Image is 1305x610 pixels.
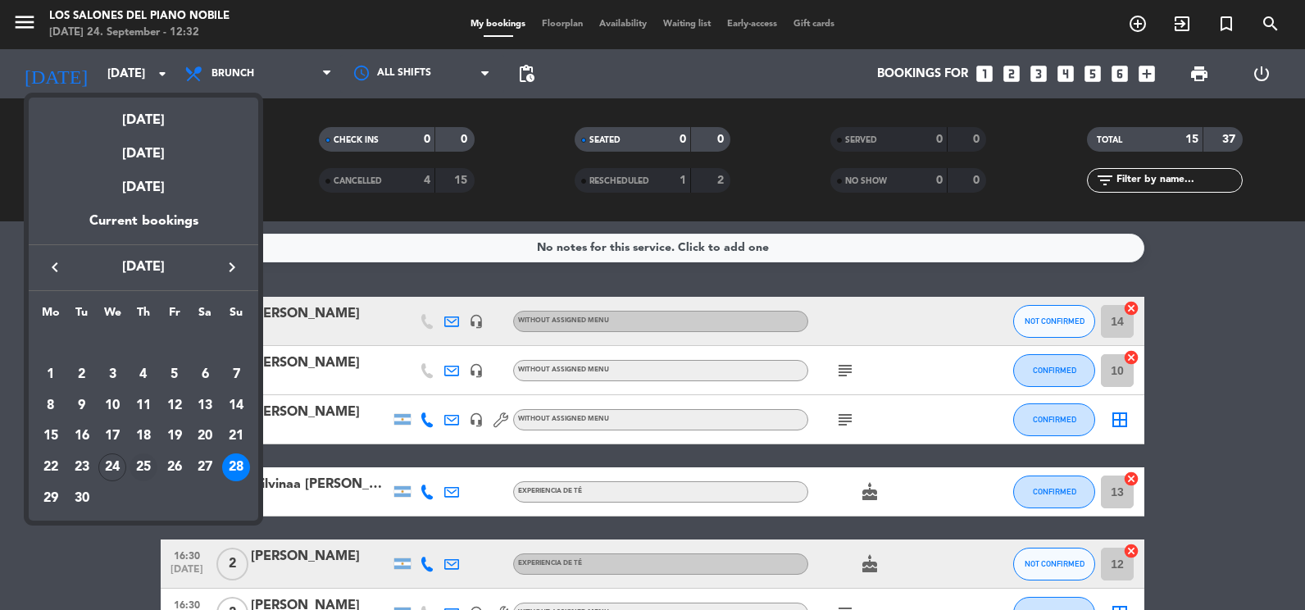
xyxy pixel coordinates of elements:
[70,257,217,278] span: [DATE]
[68,485,96,512] div: 30
[97,390,128,421] td: September 10, 2025
[98,361,126,389] div: 3
[35,390,66,421] td: September 8, 2025
[191,392,219,420] div: 13
[29,98,258,131] div: [DATE]
[221,452,252,483] td: September 28, 2025
[97,452,128,483] td: September 24, 2025
[37,485,65,512] div: 29
[221,303,252,329] th: Sunday
[130,422,157,450] div: 18
[159,421,190,452] td: September 19, 2025
[159,303,190,329] th: Friday
[159,390,190,421] td: September 12, 2025
[37,361,65,389] div: 1
[35,328,252,359] td: SEP
[68,361,96,389] div: 2
[29,131,258,165] div: [DATE]
[97,421,128,452] td: September 17, 2025
[190,421,221,452] td: September 20, 2025
[130,453,157,481] div: 25
[35,452,66,483] td: September 22, 2025
[35,303,66,329] th: Monday
[130,392,157,420] div: 11
[159,452,190,483] td: September 26, 2025
[37,392,65,420] div: 8
[68,392,96,420] div: 9
[35,359,66,390] td: September 1, 2025
[190,359,221,390] td: September 6, 2025
[190,390,221,421] td: September 13, 2025
[221,421,252,452] td: September 21, 2025
[66,452,98,483] td: September 23, 2025
[98,453,126,481] div: 24
[35,483,66,514] td: September 29, 2025
[222,361,250,389] div: 7
[29,211,258,244] div: Current bookings
[222,422,250,450] div: 21
[68,453,96,481] div: 23
[191,453,219,481] div: 27
[161,422,189,450] div: 19
[222,392,250,420] div: 14
[97,359,128,390] td: September 3, 2025
[222,257,242,277] i: keyboard_arrow_right
[191,422,219,450] div: 20
[37,453,65,481] div: 22
[217,257,247,278] button: keyboard_arrow_right
[68,422,96,450] div: 16
[161,361,189,389] div: 5
[221,390,252,421] td: September 14, 2025
[37,422,65,450] div: 15
[222,453,250,481] div: 28
[159,359,190,390] td: September 5, 2025
[190,303,221,329] th: Saturday
[66,359,98,390] td: September 2, 2025
[66,421,98,452] td: September 16, 2025
[191,361,219,389] div: 6
[190,452,221,483] td: September 27, 2025
[98,392,126,420] div: 10
[97,303,128,329] th: Wednesday
[45,257,65,277] i: keyboard_arrow_left
[66,303,98,329] th: Tuesday
[130,361,157,389] div: 4
[40,257,70,278] button: keyboard_arrow_left
[35,421,66,452] td: September 15, 2025
[128,452,159,483] td: September 25, 2025
[66,390,98,421] td: September 9, 2025
[29,165,258,211] div: [DATE]
[161,453,189,481] div: 26
[128,359,159,390] td: September 4, 2025
[66,483,98,514] td: September 30, 2025
[128,421,159,452] td: September 18, 2025
[128,303,159,329] th: Thursday
[221,359,252,390] td: September 7, 2025
[161,392,189,420] div: 12
[128,390,159,421] td: September 11, 2025
[98,422,126,450] div: 17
